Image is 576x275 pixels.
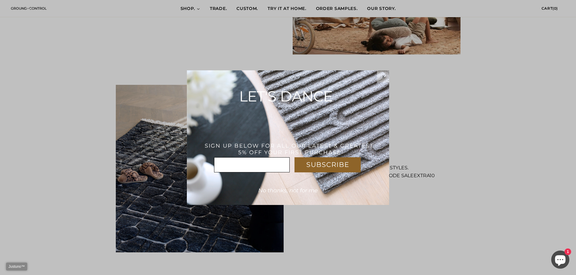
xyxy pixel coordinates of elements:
div: x [377,70,389,82]
span: LET'S DANCE [239,88,333,105]
span: SIGN UP BELOW FOR ALL OUR LATEST & GREATEST. 5% OFF YOUR FIRST PURCHASE [205,142,375,156]
a: Justuno™ [6,263,27,270]
div: No thanks, not for me [248,184,328,197]
span: SUBSCRIBE [306,161,349,169]
span: x [382,74,384,79]
span: No thanks, not for me [258,187,318,194]
inbox-online-store-chat: Shopify online store chat [549,251,571,270]
div: SUBSCRIBE [295,157,361,172]
input: Email Address [214,157,290,172]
